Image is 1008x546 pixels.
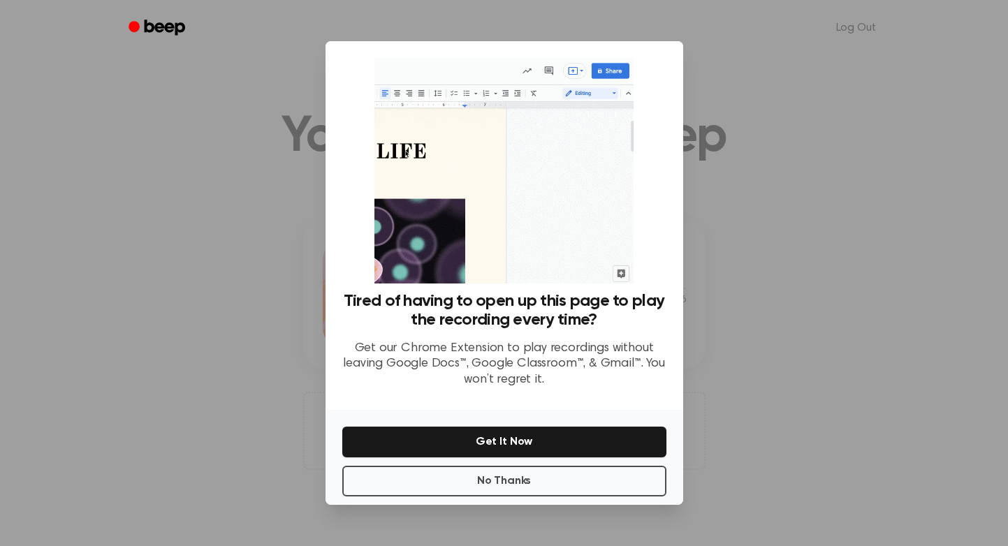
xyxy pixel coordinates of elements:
[119,15,198,42] a: Beep
[374,58,634,283] img: Beep extension in action
[342,292,666,330] h3: Tired of having to open up this page to play the recording every time?
[342,427,666,457] button: Get It Now
[342,341,666,388] p: Get our Chrome Extension to play recordings without leaving Google Docs™, Google Classroom™, & Gm...
[822,11,890,45] a: Log Out
[342,466,666,496] button: No Thanks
